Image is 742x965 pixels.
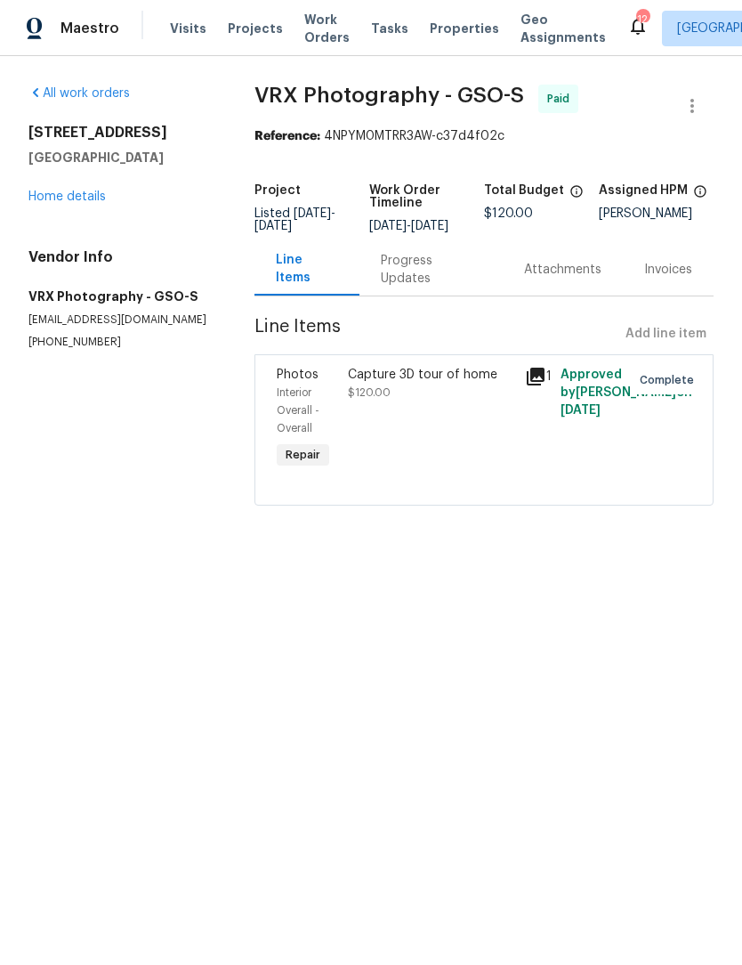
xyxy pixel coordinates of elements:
[254,220,292,232] span: [DATE]
[640,371,701,389] span: Complete
[348,366,514,384] div: Capture 3D tour of home
[254,207,335,232] span: Listed
[369,220,448,232] span: -
[369,220,407,232] span: [DATE]
[371,22,408,35] span: Tasks
[484,184,564,197] h5: Total Budget
[430,20,499,37] span: Properties
[569,184,584,207] span: The total cost of line items that have been proposed by Opendoor. This sum includes line items th...
[599,207,714,220] div: [PERSON_NAME]
[28,191,106,203] a: Home details
[277,387,319,434] span: Interior Overall - Overall
[254,85,524,106] span: VRX Photography - GSO-S
[28,248,212,266] h4: Vendor Info
[644,261,692,279] div: Invoices
[636,11,649,28] div: 12
[599,184,688,197] h5: Assigned HPM
[348,387,391,398] span: $120.00
[28,149,212,166] h5: [GEOGRAPHIC_DATA]
[304,11,350,46] span: Work Orders
[276,251,337,287] div: Line Items
[524,261,601,279] div: Attachments
[525,366,550,387] div: 1
[228,20,283,37] span: Projects
[254,127,714,145] div: 4NPYM0MTRR3AW-c37d4f02c
[277,369,319,381] span: Photos
[484,207,533,220] span: $120.00
[278,446,327,464] span: Repair
[254,207,335,232] span: -
[28,335,212,350] p: [PHONE_NUMBER]
[369,184,484,209] h5: Work Order Timeline
[254,184,301,197] h5: Project
[28,288,212,305] h5: VRX Photography - GSO-S
[561,369,692,417] span: Approved by [PERSON_NAME] on
[561,404,601,417] span: [DATE]
[411,220,448,232] span: [DATE]
[254,318,618,351] span: Line Items
[170,20,206,37] span: Visits
[547,90,577,108] span: Paid
[254,130,320,142] b: Reference:
[381,252,481,288] div: Progress Updates
[520,11,606,46] span: Geo Assignments
[28,312,212,328] p: [EMAIL_ADDRESS][DOMAIN_NAME]
[294,207,331,220] span: [DATE]
[28,124,212,142] h2: [STREET_ADDRESS]
[60,20,119,37] span: Maestro
[693,184,707,207] span: The hpm assigned to this work order.
[28,87,130,100] a: All work orders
